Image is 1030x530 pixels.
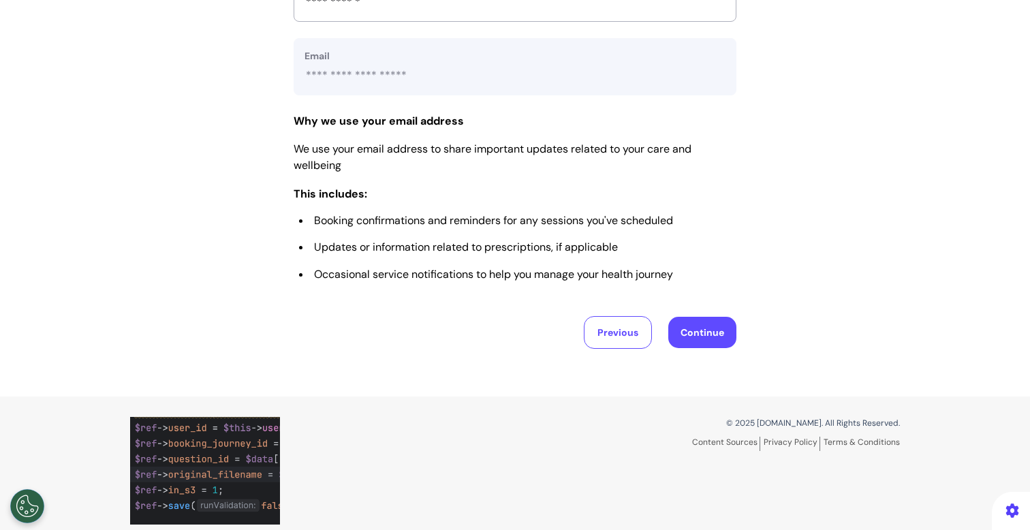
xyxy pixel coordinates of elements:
[668,317,736,348] button: Continue
[692,437,760,451] a: Content Sources
[299,240,736,253] li: Updates or information related to prescriptions, if applicable
[299,214,736,227] li: Booking confirmations and reminders for any sessions you've scheduled
[294,187,736,281] h3: This includes:
[305,49,725,63] label: Email
[824,437,900,448] a: Terms & Conditions
[299,268,736,281] li: Occasional service notifications to help you manage your health journey
[764,437,820,451] a: Privacy Policy
[525,417,900,429] p: © 2025 [DOMAIN_NAME]. All Rights Reserved.
[294,141,736,174] p: We use your email address to share important updates related to your care and wellbeing
[130,417,280,525] img: Spectrum.Life logo
[584,316,652,349] button: Previous
[10,489,44,523] button: Open Preferences
[294,114,736,127] h3: Why we use your email address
